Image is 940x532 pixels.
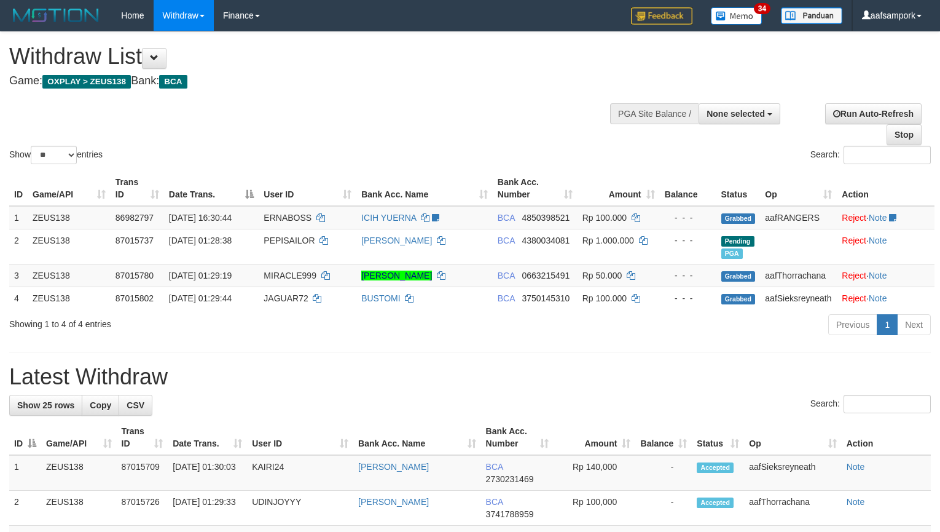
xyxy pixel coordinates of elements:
[692,420,744,455] th: Status: activate to sort column ascending
[721,271,756,282] span: Grabbed
[578,171,660,206] th: Amount: activate to sort column ascending
[665,234,711,247] div: - - -
[660,171,716,206] th: Balance
[828,314,877,335] a: Previous
[842,420,931,455] th: Action
[887,124,922,145] a: Stop
[9,146,103,164] label: Show entries
[842,293,866,303] a: Reject
[897,314,931,335] a: Next
[665,292,711,304] div: - - -
[869,293,887,303] a: Note
[754,3,770,14] span: 34
[869,271,887,280] a: Note
[837,287,934,309] td: ·
[31,146,77,164] select: Showentries
[264,271,316,280] span: MIRACLE999
[522,213,570,223] span: Copy 4850398521 to clipboard
[631,7,692,25] img: Feedback.jpg
[41,491,117,526] td: ZEUS138
[9,229,28,264] td: 2
[522,236,570,245] span: Copy 4380034081 to clipboard
[847,497,865,507] a: Note
[842,236,866,245] a: Reject
[264,213,311,223] span: ERNABOSS
[744,455,841,491] td: aafSieksreyneath
[760,287,837,309] td: aafSieksreyneath
[9,206,28,229] td: 1
[825,103,922,124] a: Run Auto-Refresh
[522,271,570,280] span: Copy 0663215491 to clipboard
[41,420,117,455] th: Game/API: activate to sort column ascending
[361,271,432,280] a: [PERSON_NAME]
[610,103,699,124] div: PGA Site Balance /
[721,248,743,259] span: Marked by aafanarl
[493,171,578,206] th: Bank Acc. Number: activate to sort column ascending
[810,146,931,164] label: Search:
[116,236,154,245] span: 87015737
[361,236,432,245] a: [PERSON_NAME]
[264,236,315,245] span: PEPISAILOR
[716,171,761,206] th: Status
[582,271,622,280] span: Rp 50.000
[168,455,247,491] td: [DATE] 01:30:03
[9,171,28,206] th: ID
[837,171,934,206] th: Action
[498,213,515,223] span: BCA
[582,236,634,245] span: Rp 1.000.000
[9,6,103,25] img: MOTION_logo.png
[844,395,931,413] input: Search:
[744,420,841,455] th: Op: activate to sort column ascending
[42,75,131,89] span: OXPLAY > ZEUS138
[554,491,636,526] td: Rp 100,000
[699,103,780,124] button: None selected
[844,146,931,164] input: Search:
[119,395,152,416] a: CSV
[697,463,734,473] span: Accepted
[28,206,111,229] td: ZEUS138
[486,497,503,507] span: BCA
[9,420,41,455] th: ID: activate to sort column descending
[837,229,934,264] td: ·
[358,497,429,507] a: [PERSON_NAME]
[259,171,356,206] th: User ID: activate to sort column ascending
[28,171,111,206] th: Game/API: activate to sort column ascending
[665,212,711,224] div: - - -
[582,293,627,303] span: Rp 100.000
[116,271,154,280] span: 87015780
[665,269,711,282] div: - - -
[9,395,82,416] a: Show 25 rows
[9,264,28,287] td: 3
[711,7,762,25] img: Button%20Memo.svg
[9,365,931,389] h1: Latest Withdraw
[28,264,111,287] td: ZEUS138
[127,400,144,410] span: CSV
[17,400,74,410] span: Show 25 rows
[810,395,931,413] label: Search:
[116,293,154,303] span: 87015802
[721,213,756,224] span: Grabbed
[9,75,614,87] h4: Game: Bank:
[82,395,119,416] a: Copy
[90,400,111,410] span: Copy
[744,491,841,526] td: aafThorrachana
[117,491,168,526] td: 87015726
[498,236,515,245] span: BCA
[842,213,866,223] a: Reject
[353,420,481,455] th: Bank Acc. Name: activate to sort column ascending
[869,236,887,245] a: Note
[760,264,837,287] td: aafThorrachana
[168,420,247,455] th: Date Trans.: activate to sort column ascending
[842,271,866,280] a: Reject
[522,293,570,303] span: Copy 3750145310 to clipboard
[168,491,247,526] td: [DATE] 01:29:33
[707,109,765,119] span: None selected
[554,455,636,491] td: Rp 140,000
[582,213,627,223] span: Rp 100.000
[635,420,692,455] th: Balance: activate to sort column ascending
[117,455,168,491] td: 87015709
[361,213,416,223] a: ICIH YUERNA
[164,171,259,206] th: Date Trans.: activate to sort column descending
[847,462,865,472] a: Note
[635,455,692,491] td: -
